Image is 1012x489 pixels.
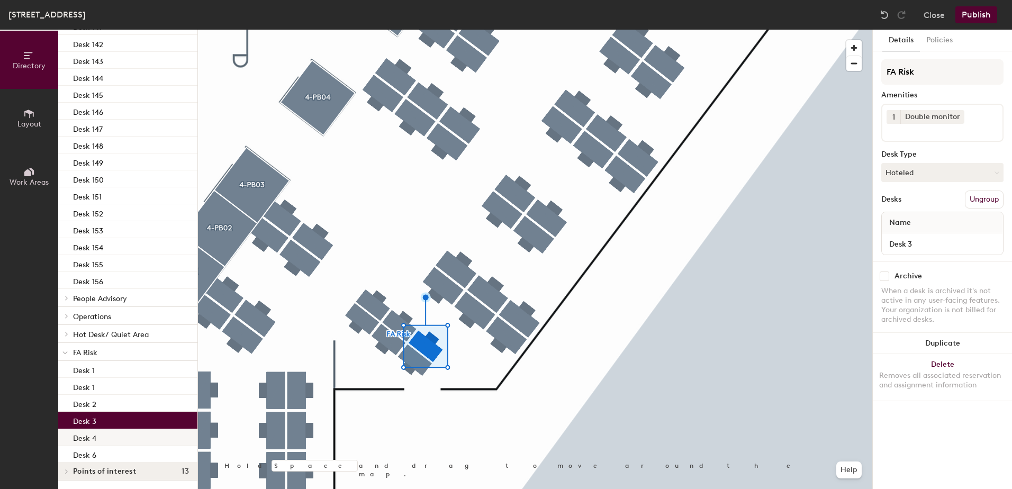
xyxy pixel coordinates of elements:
span: Points of interest [73,467,136,476]
p: Desk 149 [73,156,103,168]
p: Desk 148 [73,139,103,151]
span: Name [884,213,916,232]
p: Desk 146 [73,105,103,117]
span: 13 [182,467,189,476]
p: Desk 150 [73,173,104,185]
input: Unnamed desk [884,237,1001,251]
span: Operations [73,312,111,321]
p: Desk 153 [73,223,103,236]
div: Double monitor [900,110,964,124]
p: Desk 1 [73,380,95,392]
p: Desk 155 [73,257,103,269]
p: Desk 142 [73,37,103,49]
div: Desks [881,195,901,204]
button: 1 [887,110,900,124]
div: Archive [894,272,922,280]
p: Desk 1 [73,363,95,375]
button: Policies [920,30,959,51]
span: Hot Desk/ Quiet Area [73,330,149,339]
button: DeleteRemoves all associated reservation and assignment information [873,354,1012,401]
p: Desk 2 [73,397,96,409]
p: Desk 3 [73,414,96,426]
p: Desk 147 [73,122,103,134]
button: Publish [955,6,997,23]
div: Removes all associated reservation and assignment information [879,371,1006,390]
span: Work Areas [10,178,49,187]
p: Desk 151 [73,189,102,202]
div: [STREET_ADDRESS] [8,8,86,21]
p: Desk 143 [73,54,103,66]
div: Desk Type [881,150,1004,159]
button: Close [924,6,945,23]
p: Desk 145 [73,88,103,100]
button: Help [836,461,862,478]
span: Layout [17,120,41,129]
button: Duplicate [873,333,1012,354]
p: Desk 4 [73,431,96,443]
button: Hoteled [881,163,1004,182]
p: Desk 156 [73,274,103,286]
button: Details [882,30,920,51]
span: 1 [892,112,895,123]
p: Desk 154 [73,240,103,252]
span: People Advisory [73,294,127,303]
div: Amenities [881,91,1004,99]
span: Directory [13,61,46,70]
span: FA Risk [73,348,97,357]
button: Ungroup [965,191,1004,209]
p: Desk 152 [73,206,103,219]
div: When a desk is archived it's not active in any user-facing features. Your organization is not bil... [881,286,1004,324]
img: Redo [896,10,907,20]
img: Undo [879,10,890,20]
p: Desk 6 [73,448,96,460]
p: Desk 144 [73,71,103,83]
